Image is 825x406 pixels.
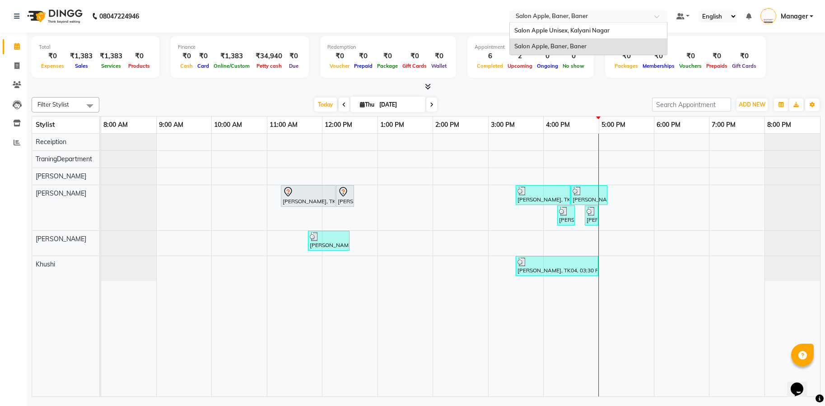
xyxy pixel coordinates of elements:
[352,51,375,61] div: ₹0
[73,63,90,69] span: Sales
[358,101,377,108] span: Thu
[514,42,587,50] span: Salon Apple, Baner, Baner
[544,118,572,131] a: 4:00 PM
[765,118,793,131] a: 8:00 PM
[36,260,55,268] span: Khushi
[36,172,86,180] span: [PERSON_NAME]
[378,118,406,131] a: 1:00 PM
[327,51,352,61] div: ₹0
[781,12,808,21] span: Manager
[505,63,535,69] span: Upcoming
[252,51,286,61] div: ₹34,940
[505,51,535,61] div: 2
[178,43,302,51] div: Finance
[375,51,400,61] div: ₹0
[709,118,738,131] a: 7:00 PM
[612,43,759,51] div: Other sales
[730,51,759,61] div: ₹0
[327,63,352,69] span: Voucher
[560,63,587,69] span: No show
[195,63,211,69] span: Card
[36,155,92,163] span: TraningDepartment
[267,118,300,131] a: 11:00 AM
[212,118,244,131] a: 10:00 AM
[66,51,96,61] div: ₹1,383
[640,51,677,61] div: ₹0
[509,22,667,55] ng-dropdown-panel: Options list
[677,51,704,61] div: ₹0
[309,232,349,249] div: [PERSON_NAME], TK02, 11:45 AM-12:30 PM, Hair Styling - Ironing ( lower waist length ) - [DEMOGRAP...
[612,51,640,61] div: ₹0
[377,98,422,112] input: 2025-09-04
[287,63,301,69] span: Due
[558,207,574,224] div: [PERSON_NAME], TK03, 04:15 PM-04:35 PM, [PERSON_NAME] Styling - Shaving - [DEMOGRAPHIC_DATA]
[195,51,211,61] div: ₹0
[572,187,606,204] div: [PERSON_NAME], TK03, 04:30 PM-05:10 PM, Head Massage - Signature head massage - [DEMOGRAPHIC_DATA]
[736,98,768,111] button: ADD NEW
[612,63,640,69] span: Packages
[314,98,337,112] span: Today
[787,370,816,397] iframe: chat widget
[157,118,186,131] a: 9:00 AM
[517,257,597,275] div: [PERSON_NAME], TK04, 03:30 PM-05:00 PM, Sugar Wax(Regular)-Chin-[DEMOGRAPHIC_DATA] (₹50),Sugar Wa...
[37,101,69,108] span: Filter Stylist
[586,207,597,224] div: [PERSON_NAME], TK03, 04:45 PM-05:00 PM, Hair Wash - Matrix - [DEMOGRAPHIC_DATA]
[535,51,560,61] div: 0
[337,187,353,205] div: [PERSON_NAME], TK01, 12:15 PM-12:35 PM, [PERSON_NAME] Styling - Shaving - [DEMOGRAPHIC_DATA]
[96,51,126,61] div: ₹1,383
[730,63,759,69] span: Gift Cards
[514,27,610,34] span: Salon Apple Unisex, Kalyani Nagar
[517,187,569,204] div: [PERSON_NAME], TK03, 03:30 PM-04:30 PM, Hair Cut - [DEMOGRAPHIC_DATA]
[375,63,400,69] span: Package
[535,63,560,69] span: Ongoing
[475,43,587,51] div: Appointment
[211,63,252,69] span: Online/Custom
[99,63,123,69] span: Services
[400,51,429,61] div: ₹0
[178,51,195,61] div: ₹0
[327,43,449,51] div: Redemption
[23,4,85,29] img: logo
[489,118,517,131] a: 3:00 PM
[352,63,375,69] span: Prepaid
[282,187,335,205] div: [PERSON_NAME], TK01, 11:15 AM-12:15 PM, Hair Cut - [DEMOGRAPHIC_DATA]
[126,51,152,61] div: ₹0
[39,43,152,51] div: Total
[654,118,683,131] a: 6:00 PM
[652,98,731,112] input: Search Appointment
[99,4,139,29] b: 08047224946
[178,63,195,69] span: Cash
[560,51,587,61] div: 0
[286,51,302,61] div: ₹0
[211,51,252,61] div: ₹1,383
[254,63,284,69] span: Petty cash
[760,8,776,24] img: Manager
[677,63,704,69] span: Vouchers
[126,63,152,69] span: Products
[36,235,86,243] span: [PERSON_NAME]
[739,101,765,108] span: ADD NEW
[704,51,730,61] div: ₹0
[36,189,86,197] span: [PERSON_NAME]
[429,63,449,69] span: Wallet
[101,118,130,131] a: 8:00 AM
[39,51,66,61] div: ₹0
[36,121,55,129] span: Stylist
[475,63,505,69] span: Completed
[39,63,66,69] span: Expenses
[704,63,730,69] span: Prepaids
[599,118,628,131] a: 5:00 PM
[640,63,677,69] span: Memberships
[475,51,505,61] div: 6
[322,118,354,131] a: 12:00 PM
[429,51,449,61] div: ₹0
[36,138,66,146] span: Receiption
[400,63,429,69] span: Gift Cards
[433,118,461,131] a: 2:00 PM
